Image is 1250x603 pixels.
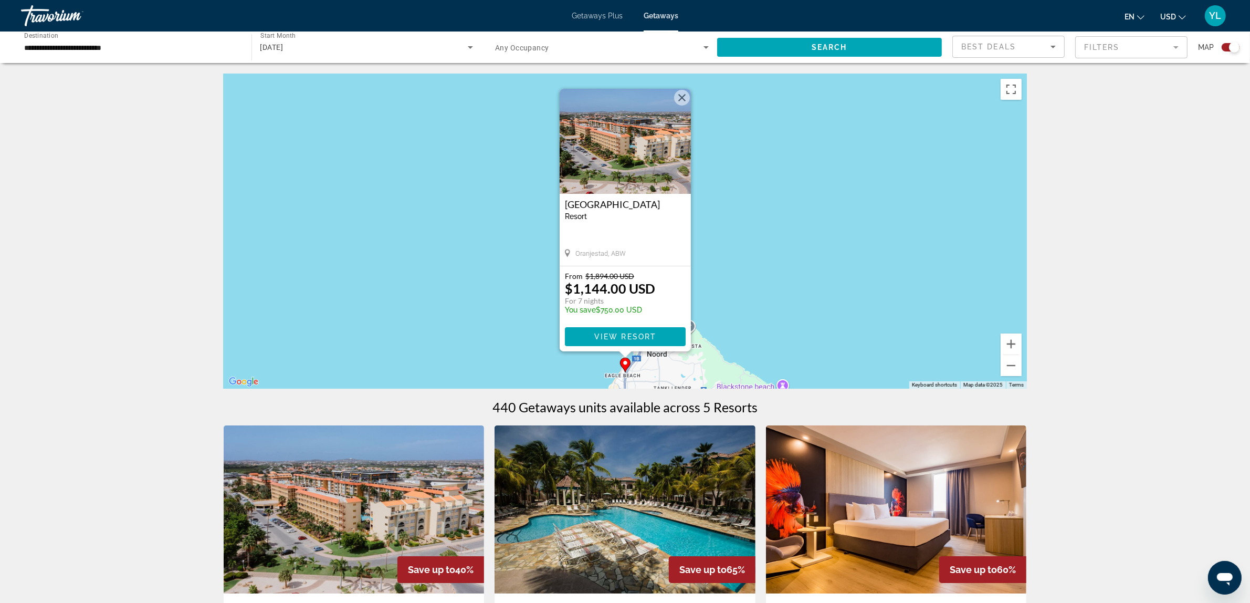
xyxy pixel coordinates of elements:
p: For 7 nights [565,296,655,306]
mat-select: Sort by [961,40,1056,53]
button: Change currency [1160,9,1186,24]
div: 40% [397,556,484,583]
button: Keyboard shortcuts [912,381,957,389]
span: Save up to [408,564,455,575]
span: Oranjestad, ABW [575,249,626,257]
div: 60% [939,556,1026,583]
img: ii_lcv1.jpg [224,425,485,594]
a: Getaways Plus [572,12,623,20]
a: [GEOGRAPHIC_DATA] [565,199,686,210]
img: ii_cpv1.jpg [495,425,755,594]
button: Filter [1075,36,1188,59]
span: You save [565,306,596,314]
button: View Resort [565,327,686,346]
span: Save up to [679,564,727,575]
button: Close [674,90,690,106]
img: S280I01X.jpg [766,425,1027,594]
img: Google [226,375,261,389]
span: View Resort [594,332,656,341]
a: Travorium [21,2,126,29]
a: Getaways [644,12,678,20]
span: USD [1160,13,1176,21]
span: Best Deals [961,43,1016,51]
span: Any Occupancy [495,44,549,52]
span: $1,894.00 USD [585,272,634,280]
span: Destination [24,32,58,39]
span: Map data ©2025 [963,382,1003,388]
div: 65% [669,556,755,583]
span: Map [1198,40,1214,55]
button: Search [717,38,942,57]
p: $750.00 USD [565,306,655,314]
button: Change language [1125,9,1144,24]
img: ii_lcv1.jpg [560,89,691,194]
span: Resort [565,212,587,221]
span: Search [812,43,847,51]
span: en [1125,13,1135,21]
button: Zoom out [1001,355,1022,376]
iframe: Button to launch messaging window [1208,561,1242,595]
button: Toggle fullscreen view [1001,79,1022,100]
a: Open this area in Google Maps (opens a new window) [226,375,261,389]
p: $1,144.00 USD [565,280,655,296]
h1: 440 Getaways units available across 5 Resorts [492,399,758,415]
span: Start Month [260,33,296,40]
span: [DATE] [260,43,283,51]
span: YL [1210,11,1222,21]
button: Zoom in [1001,334,1022,355]
span: Save up to [950,564,997,575]
button: User Menu [1202,5,1229,27]
a: Terms (opens in new tab) [1009,382,1024,388]
span: From [565,272,583,280]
